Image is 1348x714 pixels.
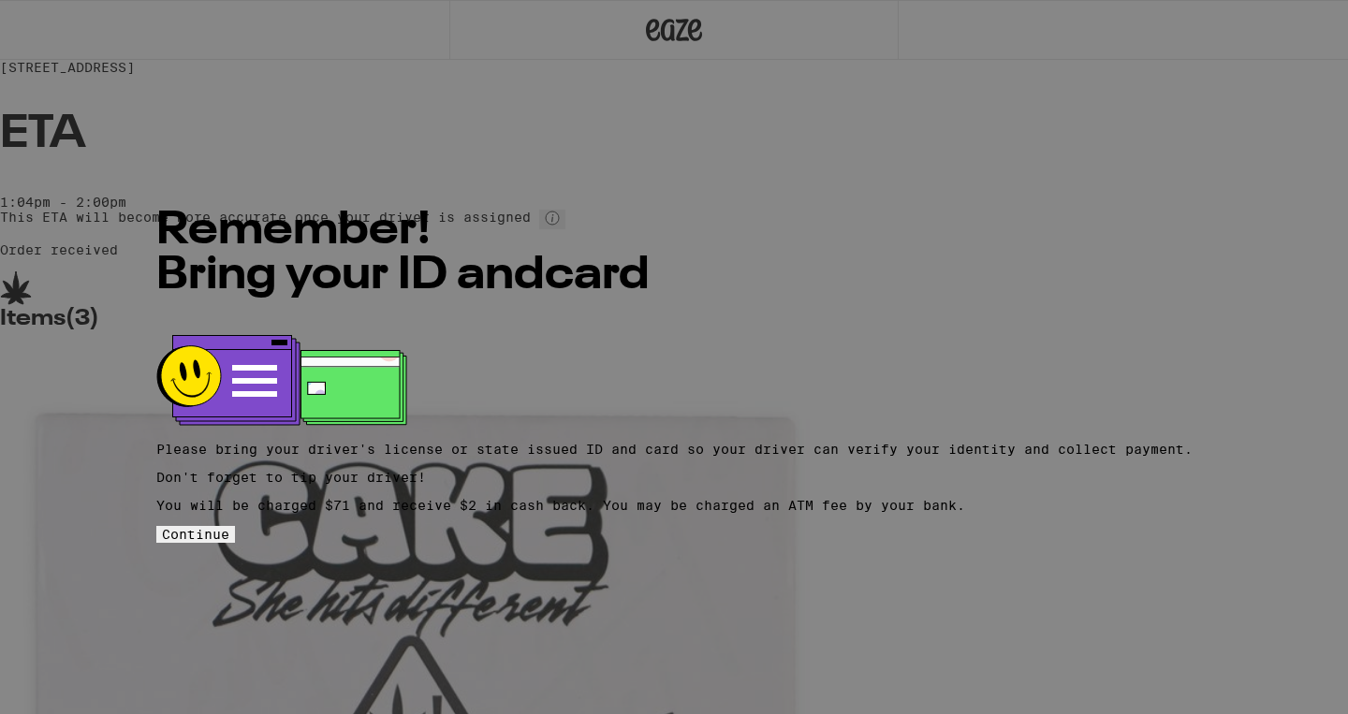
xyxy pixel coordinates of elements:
p: You will be charged $71 and receive $2 in cash back. You may be charged an ATM fee by your bank. [156,498,1193,513]
p: Please bring your driver's license or state issued ID and card so your driver can verify your ide... [156,442,1193,457]
span: Remember! Bring your ID and card [156,209,650,299]
p: Don't forget to tip your driver! [156,470,1193,485]
span: Continue [162,527,229,542]
button: Continue [156,526,235,543]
